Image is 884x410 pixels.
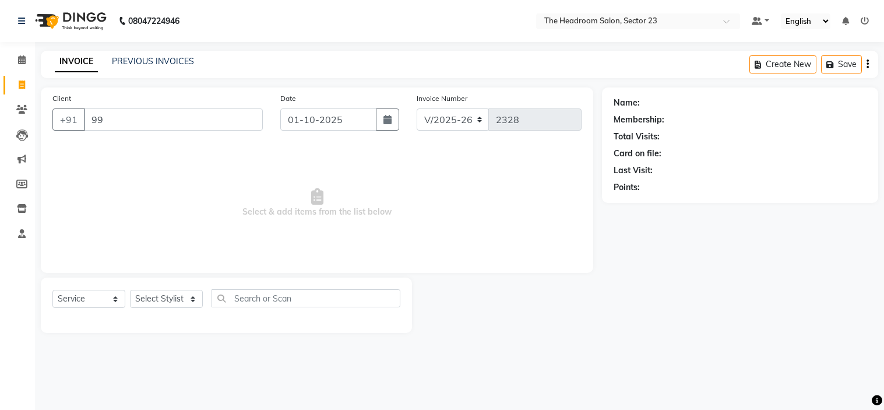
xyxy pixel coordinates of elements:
[128,5,179,37] b: 08047224946
[821,55,862,73] button: Save
[84,108,263,131] input: Search by Name/Mobile/Email/Code
[614,148,661,160] div: Card on file:
[55,51,98,72] a: INVOICE
[280,93,296,104] label: Date
[112,56,194,66] a: PREVIOUS INVOICES
[417,93,467,104] label: Invoice Number
[749,55,816,73] button: Create New
[52,93,71,104] label: Client
[614,97,640,109] div: Name:
[212,289,400,307] input: Search or Scan
[614,181,640,194] div: Points:
[30,5,110,37] img: logo
[614,131,660,143] div: Total Visits:
[52,145,582,261] span: Select & add items from the list below
[614,164,653,177] div: Last Visit:
[614,114,664,126] div: Membership:
[52,108,85,131] button: +91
